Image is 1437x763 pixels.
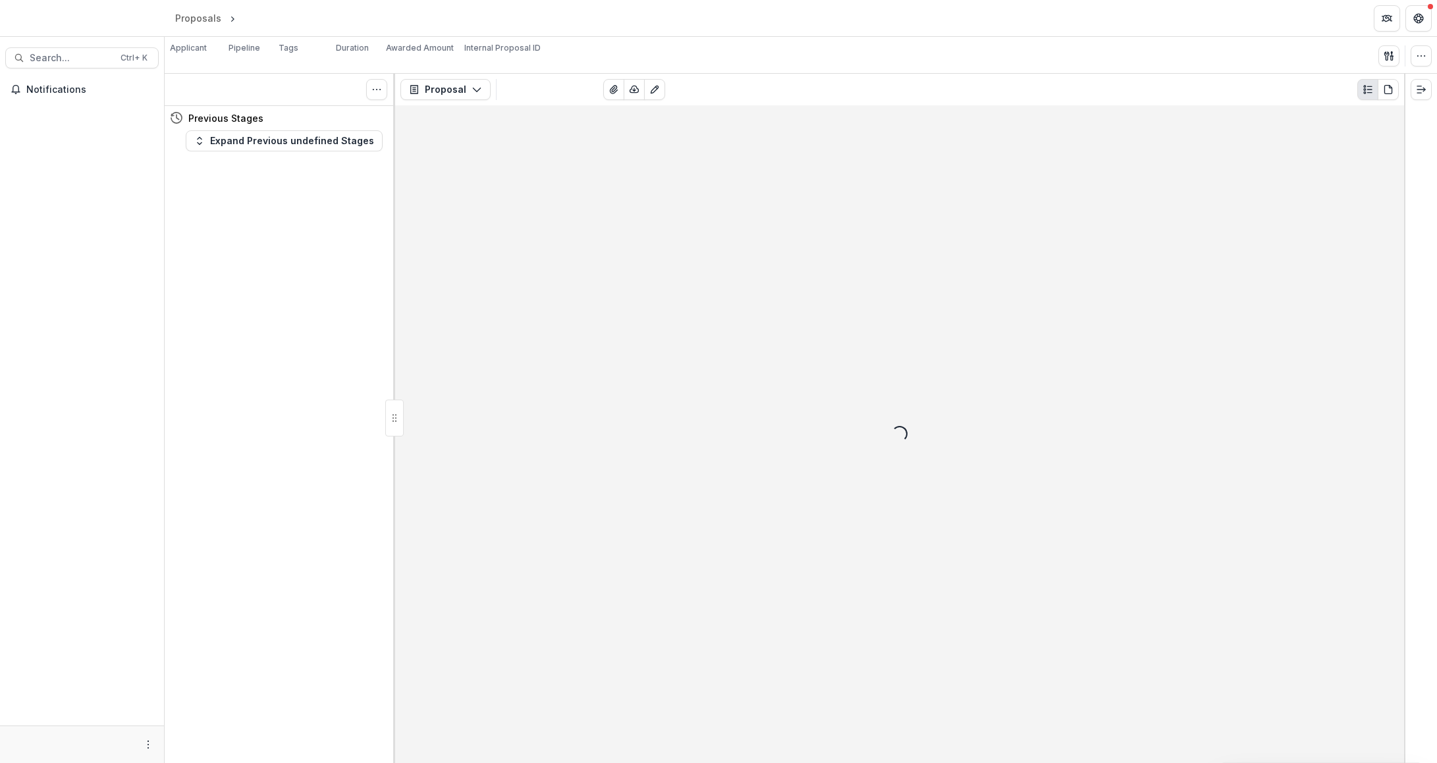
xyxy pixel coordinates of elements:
[170,42,207,54] p: Applicant
[188,111,263,125] h4: Previous Stages
[400,79,491,100] button: Proposal
[30,53,113,64] span: Search...
[644,79,665,100] button: Edit as form
[1374,5,1400,32] button: Partners
[1378,79,1399,100] button: PDF view
[175,11,221,25] div: Proposals
[464,42,541,54] p: Internal Proposal ID
[170,9,294,28] nav: breadcrumb
[5,47,159,68] button: Search...
[336,42,369,54] p: Duration
[170,9,227,28] a: Proposals
[1405,5,1432,32] button: Get Help
[603,79,624,100] button: View Attached Files
[386,42,454,54] p: Awarded Amount
[140,737,156,752] button: More
[26,84,153,95] span: Notifications
[1411,79,1432,100] button: Expand right
[229,42,260,54] p: Pipeline
[366,79,387,100] button: Toggle View Cancelled Tasks
[118,51,150,65] div: Ctrl + K
[1357,79,1378,100] button: Plaintext view
[5,79,159,100] button: Notifications
[279,42,298,54] p: Tags
[186,130,383,151] button: Expand Previous undefined Stages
